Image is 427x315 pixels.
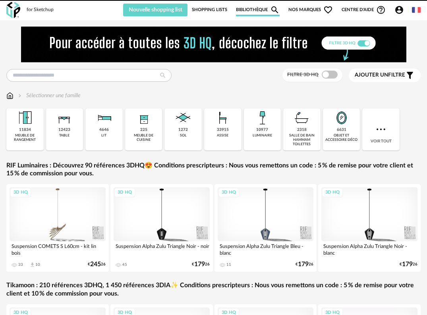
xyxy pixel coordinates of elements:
div: objet et accessoire déco [325,133,358,142]
span: Ajouter un [355,72,388,78]
div: 1272 [178,127,188,133]
div: Suspension Alpha Zulu Triangle Noir - noir [114,241,210,257]
div: 225 [140,127,147,133]
span: Account Circle icon [394,5,408,15]
img: Literie.png [95,108,114,127]
img: OXP [6,2,20,18]
div: Suspension COMETS S L60cm - kit lin bois [10,241,106,257]
div: meuble de rangement [9,133,41,142]
span: Filter icon [405,71,415,80]
div: 10 [35,262,40,267]
div: sol [180,133,187,138]
div: 2318 [297,127,307,133]
button: Ajouter unfiltre Filter icon [349,69,421,82]
div: 3D HQ [114,188,135,198]
div: 12423 [58,127,70,133]
img: Meuble%20de%20rangement.png [15,108,35,127]
div: 3D HQ [322,188,343,198]
div: assise [217,133,228,138]
div: 6631 [337,127,346,133]
img: svg+xml;base64,PHN2ZyB3aWR0aD0iMTYiIGhlaWdodD0iMTYiIHZpZXdCb3g9IjAgMCAxNiAxNiIgZmlsbD0ibm9uZSIgeG... [17,92,23,100]
img: fr [412,6,421,14]
div: € 26 [192,262,210,267]
a: Tikamoon : 210 références 3DHQ, 1 450 références 3DIA✨ Conditions prescripteurs : Nous vous remet... [6,281,421,298]
a: 3D HQ Suspension Alpha Zulu Triangle Noir - noir 45 €17926 [110,184,213,272]
a: 3D HQ Suspension Alpha Zulu Triangle Bleu - blanc 11 €17926 [214,184,317,272]
span: filtre [355,72,405,79]
span: Nos marques [288,4,333,16]
img: Sol.png [174,108,193,127]
div: lit [101,133,106,138]
img: Rangement.png [134,108,153,127]
img: Luminaire.png [253,108,272,127]
span: 179 [402,262,413,267]
img: more.7b13dc1.svg [375,123,387,136]
div: Voir tout [362,108,400,150]
span: Help Circle Outline icon [376,5,386,15]
a: 3D HQ Suspension Alpha Zulu Triangle Noir - blanc €17926 [318,184,421,272]
span: Download icon [29,262,35,268]
div: 33915 [217,127,229,133]
div: Sélectionner une famille [17,92,81,100]
img: Assise.png [213,108,232,127]
a: Shopping Lists [192,4,227,16]
div: 10977 [256,127,268,133]
div: 3D HQ [10,188,31,198]
div: table [59,133,70,138]
span: 179 [194,262,205,267]
img: svg+xml;base64,PHN2ZyB3aWR0aD0iMTYiIGhlaWdodD0iMTciIHZpZXdCb3g9IjAgMCAxNiAxNyIgZmlsbD0ibm9uZSIgeG... [6,92,14,100]
div: € 26 [296,262,313,267]
div: 11834 [19,127,31,133]
div: for Sketchup [27,7,54,13]
span: Filtre 3D HQ [287,72,319,77]
span: Account Circle icon [394,5,404,15]
img: FILTRE%20HQ%20NEW_V1%20(4).gif [21,27,406,62]
a: BibliothèqueMagnify icon [236,4,280,16]
div: 11 [226,262,231,267]
div: 3D HQ [218,188,240,198]
div: € 26 [400,262,417,267]
span: Nouvelle shopping list [129,7,182,13]
div: € 26 [88,262,106,267]
span: Heart Outline icon [323,5,333,15]
div: Suspension Alpha Zulu Triangle Bleu - blanc [218,241,314,257]
div: luminaire [253,133,272,138]
div: meuble de cuisine [128,133,160,142]
a: 3D HQ Suspension COMETS S L60cm - kit lin bois 33 Download icon 10 €24526 [6,184,109,272]
span: Centre d'aideHelp Circle Outline icon [342,5,386,15]
span: Magnify icon [270,5,280,15]
div: 33 [18,262,23,267]
a: RIF Luminaires : Découvrez 90 références 3DHQ😍 Conditions prescripteurs : Nous vous remettons un ... [6,161,421,178]
img: Miroir.png [332,108,351,127]
div: 45 [122,262,127,267]
div: Suspension Alpha Zulu Triangle Noir - blanc [321,241,417,257]
div: 4646 [99,127,109,133]
span: 245 [90,262,101,267]
img: Table.png [55,108,74,127]
img: Salle%20de%20bain.png [292,108,311,127]
span: 179 [298,262,309,267]
div: salle de bain hammam toilettes [286,133,318,147]
button: Nouvelle shopping list [123,4,187,16]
